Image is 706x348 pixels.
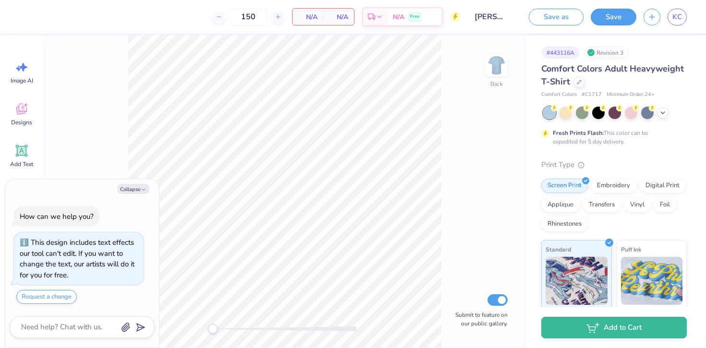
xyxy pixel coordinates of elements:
[553,129,671,146] div: This color can be expedited for 5 day delivery.
[668,9,687,25] a: KC
[541,317,687,338] button: Add to Cart
[582,91,602,99] span: # C1717
[16,290,77,304] button: Request a change
[541,179,588,193] div: Screen Print
[621,244,641,254] span: Puff Ink
[490,80,503,88] div: Back
[10,160,33,168] span: Add Text
[11,119,32,126] span: Designs
[546,257,608,305] img: Standard
[329,12,348,22] span: N/A
[654,198,676,212] div: Foil
[583,198,621,212] div: Transfers
[117,184,149,194] button: Collapse
[541,159,687,170] div: Print Type
[410,13,419,20] span: Free
[607,91,655,99] span: Minimum Order: 24 +
[487,56,506,75] img: Back
[546,244,571,254] span: Standard
[541,47,580,59] div: # 443116A
[467,7,514,26] input: Untitled Design
[11,77,33,84] span: Image AI
[553,129,604,137] strong: Fresh Prints Flash:
[624,198,651,212] div: Vinyl
[591,9,636,25] button: Save
[230,8,267,25] input: – –
[541,198,580,212] div: Applique
[541,63,684,87] span: Comfort Colors Adult Heavyweight T-Shirt
[541,91,577,99] span: Comfort Colors
[541,217,588,231] div: Rhinestones
[20,212,94,221] div: How can we help you?
[584,47,629,59] div: Revision 3
[621,257,683,305] img: Puff Ink
[393,12,404,22] span: N/A
[20,238,134,280] div: This design includes text effects our tool can't edit. If you want to change the text, our artist...
[450,311,508,328] label: Submit to feature on our public gallery.
[208,324,218,334] div: Accessibility label
[591,179,636,193] div: Embroidery
[529,9,584,25] button: Save as
[639,179,686,193] div: Digital Print
[298,12,317,22] span: N/A
[672,12,682,23] span: KC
